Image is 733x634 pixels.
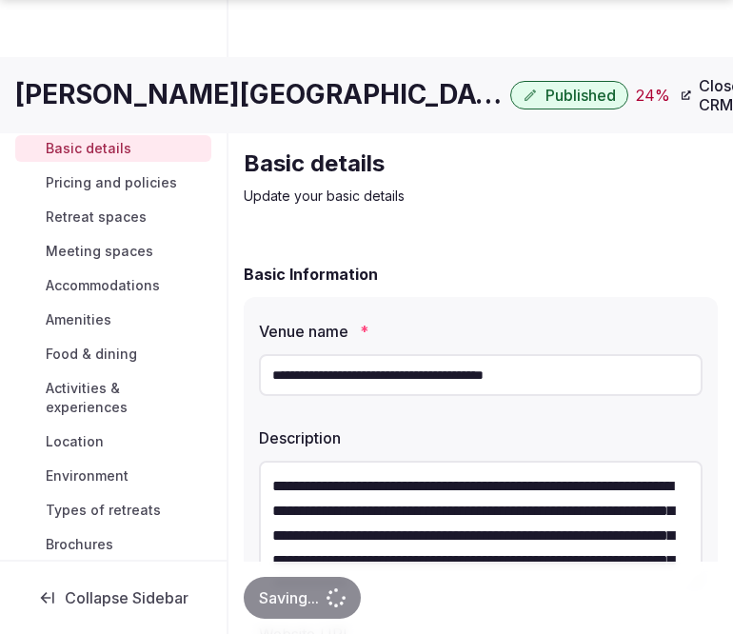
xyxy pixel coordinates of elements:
span: Brochures [46,535,113,554]
span: Amenities [46,310,111,329]
span: Collapse Sidebar [65,588,188,607]
button: Collapse Sidebar [15,577,211,619]
a: Environment [15,463,211,489]
span: Accommodations [46,276,160,295]
h2: Basic Information [244,263,378,286]
a: Accommodations [15,272,211,299]
button: Published [510,81,628,109]
a: Amenities [15,307,211,333]
span: Pricing and policies [46,173,177,192]
a: Meeting spaces [15,238,211,265]
span: Environment [46,466,129,485]
a: Types of retreats [15,497,211,524]
h1: [PERSON_NAME][GEOGRAPHIC_DATA], Curio Collection by [PERSON_NAME] [15,76,503,113]
p: Update your basic details [244,187,718,206]
a: Location [15,428,211,455]
a: Basic details [15,135,211,162]
span: Location [46,432,104,451]
label: Venue name [259,324,703,339]
a: Activities & experiences [15,375,211,421]
a: Brochures [15,531,211,558]
span: Basic details [46,139,131,158]
span: Meeting spaces [46,242,153,261]
a: Pricing and policies [15,169,211,196]
span: Types of retreats [46,501,161,520]
label: Description [259,430,703,446]
span: Activities & experiences [46,379,204,417]
a: Retreat spaces [15,204,211,230]
a: Food & dining [15,341,211,367]
span: Food & dining [46,345,137,364]
button: 24% [636,84,670,107]
span: Published [545,86,616,105]
div: 24 % [636,84,670,107]
span: Retreat spaces [46,208,147,227]
h2: Basic details [244,149,718,179]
